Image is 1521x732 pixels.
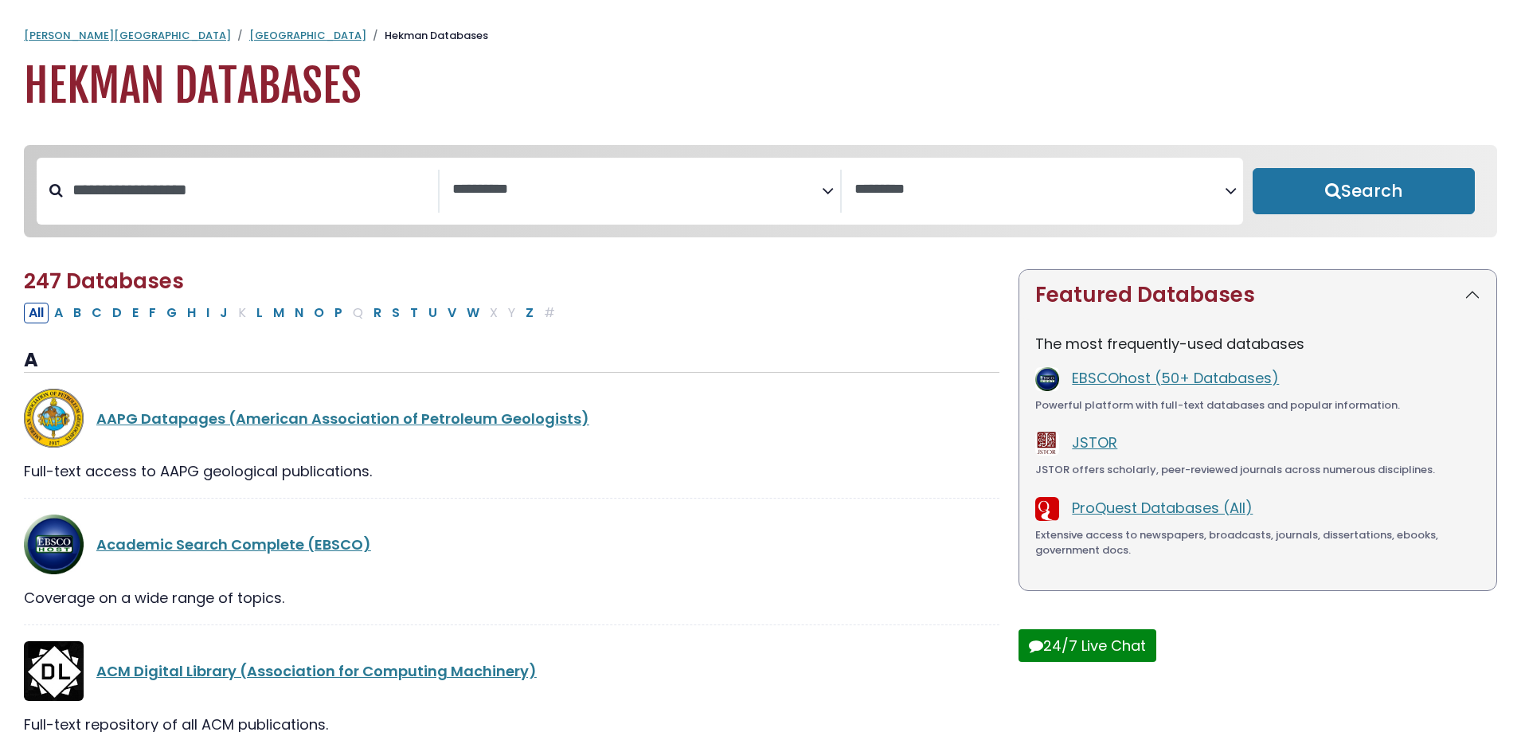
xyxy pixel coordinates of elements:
li: Hekman Databases [366,28,488,44]
button: Filter Results T [405,303,423,323]
a: AAPG Datapages (American Association of Petroleum Geologists) [96,409,589,429]
button: Featured Databases [1019,270,1496,320]
button: Filter Results G [162,303,182,323]
input: Search database by title or keyword [63,177,438,203]
a: ACM Digital Library (Association for Computing Machinery) [96,661,537,681]
div: JSTOR offers scholarly, peer-reviewed journals across numerous disciplines. [1035,462,1480,478]
button: Filter Results Z [521,303,538,323]
button: Filter Results W [462,303,484,323]
a: Academic Search Complete (EBSCO) [96,534,371,554]
div: Extensive access to newspapers, broadcasts, journals, dissertations, ebooks, government docs. [1035,527,1480,558]
button: Filter Results A [49,303,68,323]
a: [GEOGRAPHIC_DATA] [249,28,366,43]
button: 24/7 Live Chat [1019,629,1156,662]
button: Filter Results L [252,303,268,323]
button: All [24,303,49,323]
button: Filter Results U [424,303,442,323]
button: Filter Results F [144,303,161,323]
nav: Search filters [24,145,1497,237]
textarea: Search [452,182,823,198]
a: EBSCOhost (50+ Databases) [1072,368,1279,388]
button: Filter Results H [182,303,201,323]
h1: Hekman Databases [24,60,1497,113]
button: Filter Results N [290,303,308,323]
button: Filter Results D [108,303,127,323]
div: Powerful platform with full-text databases and popular information. [1035,397,1480,413]
button: Filter Results M [268,303,289,323]
button: Filter Results B [68,303,86,323]
div: Coverage on a wide range of topics. [24,587,999,609]
button: Filter Results V [443,303,461,323]
nav: breadcrumb [24,28,1497,44]
button: Filter Results O [309,303,329,323]
div: Full-text access to AAPG geological publications. [24,460,999,482]
span: 247 Databases [24,267,184,296]
button: Filter Results I [201,303,214,323]
a: [PERSON_NAME][GEOGRAPHIC_DATA] [24,28,231,43]
a: ProQuest Databases (All) [1072,498,1253,518]
textarea: Search [854,182,1225,198]
button: Filter Results S [387,303,405,323]
h3: A [24,349,999,373]
button: Filter Results C [87,303,107,323]
a: JSTOR [1072,433,1117,452]
button: Submit for Search Results [1253,168,1475,214]
div: Alpha-list to filter by first letter of database name [24,302,561,322]
button: Filter Results R [369,303,386,323]
button: Filter Results J [215,303,233,323]
button: Filter Results E [127,303,143,323]
button: Filter Results P [330,303,347,323]
p: The most frequently-used databases [1035,333,1480,354]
